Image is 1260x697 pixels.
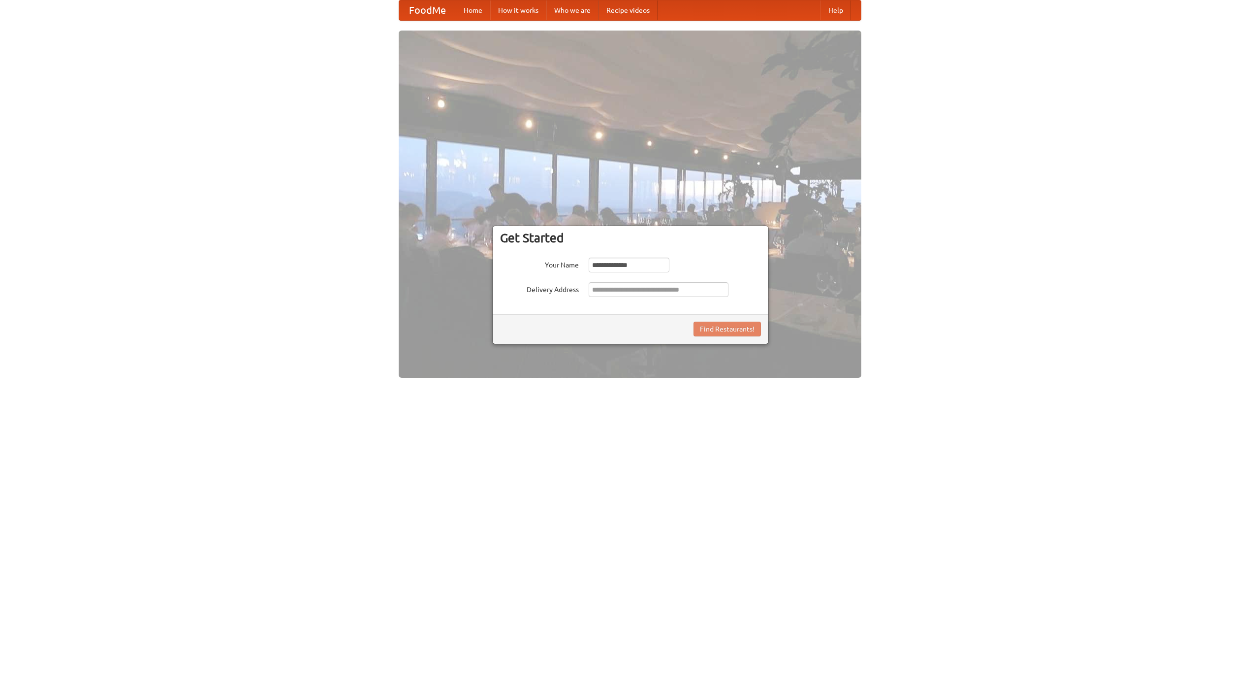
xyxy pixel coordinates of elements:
a: Recipe videos [598,0,658,20]
a: FoodMe [399,0,456,20]
a: Home [456,0,490,20]
h3: Get Started [500,231,761,245]
button: Find Restaurants! [693,322,761,336]
a: Help [820,0,851,20]
label: Delivery Address [500,282,579,295]
a: How it works [490,0,546,20]
label: Your Name [500,258,579,270]
a: Who we are [546,0,598,20]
